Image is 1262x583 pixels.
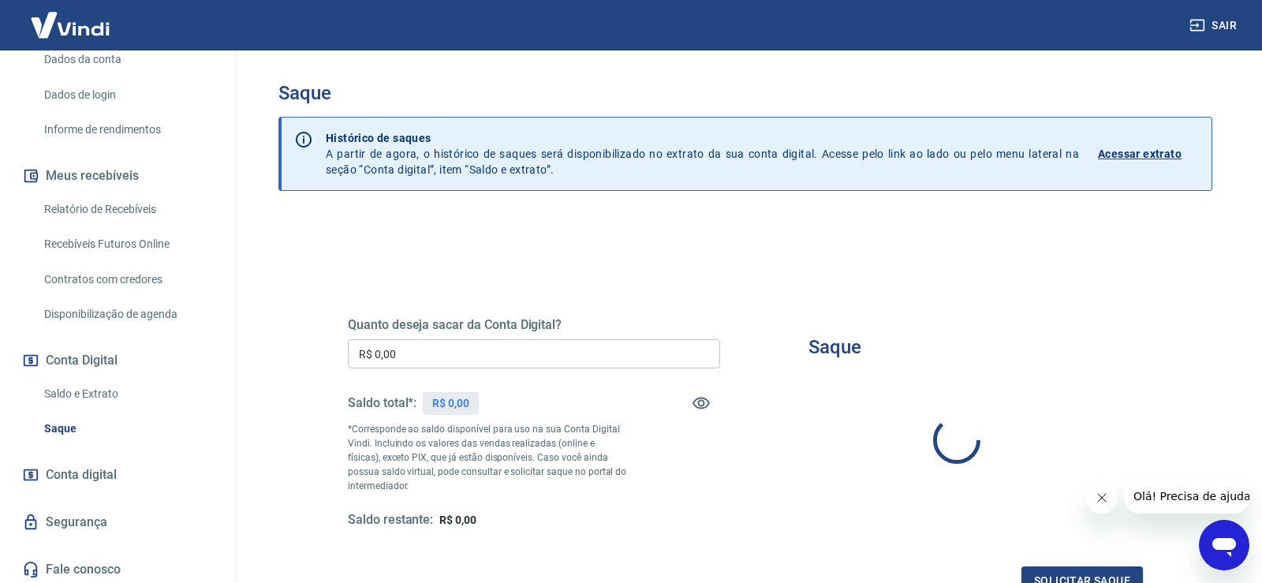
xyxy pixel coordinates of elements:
[348,422,627,493] p: *Corresponde ao saldo disponível para uso na sua Conta Digital Vindi. Incluindo os valores das ve...
[1124,479,1249,514] iframe: Mensagem da empresa
[19,505,217,540] a: Segurança
[348,395,416,411] h5: Saldo total*:
[278,82,1212,104] h3: Saque
[38,79,217,111] a: Dados de login
[38,263,217,296] a: Contratos com credores
[38,378,217,410] a: Saldo e Extrato
[9,11,133,24] span: Olá! Precisa de ajuda?
[439,514,476,526] span: R$ 0,00
[432,395,469,412] p: R$ 0,00
[38,413,217,445] a: Saque
[1098,146,1182,162] p: Acessar extrato
[348,512,433,529] h5: Saldo restante:
[38,43,217,76] a: Dados da conta
[348,317,720,333] h5: Quanto deseja sacar da Conta Digital?
[1186,11,1243,40] button: Sair
[19,343,217,378] button: Conta Digital
[19,159,217,193] button: Meus recebíveis
[808,336,861,358] h3: Saque
[38,114,217,146] a: Informe de rendimentos
[38,298,217,331] a: Disponibilização de agenda
[46,464,117,486] span: Conta digital
[326,130,1079,178] p: A partir de agora, o histórico de saques será disponibilizado no extrato da sua conta digital. Ac...
[38,193,217,226] a: Relatório de Recebíveis
[38,228,217,260] a: Recebíveis Futuros Online
[19,458,217,492] a: Conta digital
[1086,482,1118,514] iframe: Fechar mensagem
[326,130,1079,146] p: Histórico de saques
[19,1,121,49] img: Vindi
[1199,520,1249,570] iframe: Botão para abrir a janela de mensagens
[1098,130,1199,178] a: Acessar extrato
